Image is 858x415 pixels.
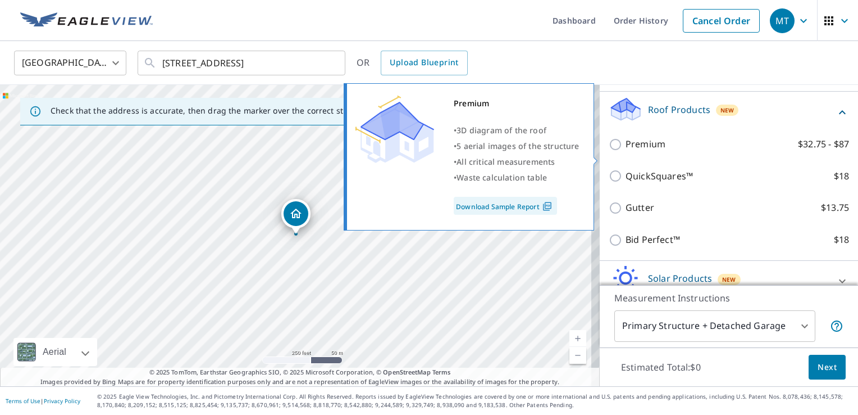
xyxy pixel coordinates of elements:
img: Pdf Icon [540,201,555,211]
p: Check that the address is accurate, then drag the marker over the correct structure. [51,106,374,116]
div: • [454,138,579,154]
p: $13.75 [821,201,849,215]
p: Bid Perfect™ [626,233,680,247]
a: OpenStreetMap [383,368,430,376]
a: Current Level 17, Zoom Out [569,347,586,364]
div: • [454,123,579,138]
a: Download Sample Report [454,197,557,215]
div: Roof ProductsNew [609,96,849,128]
div: Solar ProductsNew [609,265,849,297]
a: Privacy Policy [44,397,80,405]
a: Current Level 17, Zoom In [569,330,586,347]
div: Primary Structure + Detached Garage [614,310,815,342]
a: Cancel Order [683,9,760,33]
div: Dropped pin, building 1, Residential property, 6628 Thornbriar St NW Canton, OH 44718 [281,199,311,234]
div: MT [770,8,795,33]
span: New [722,275,736,284]
p: QuickSquares™ [626,169,693,183]
div: Premium [454,96,579,111]
p: Measurement Instructions [614,291,843,305]
img: Premium [355,96,434,163]
div: • [454,154,579,170]
a: Terms of Use [6,397,40,405]
p: $32.75 - $87 [798,137,849,151]
span: Your report will include the primary structure and a detached garage if one exists. [830,319,843,333]
p: © 2025 Eagle View Technologies, Inc. and Pictometry International Corp. All Rights Reserved. Repo... [97,393,852,409]
p: Solar Products [648,272,712,285]
p: Roof Products [648,103,710,116]
div: [GEOGRAPHIC_DATA] [14,47,126,79]
span: Upload Blueprint [390,56,458,70]
span: New [720,106,734,115]
span: Next [818,360,837,375]
a: Terms [432,368,451,376]
div: OR [357,51,468,75]
img: EV Logo [20,12,153,29]
p: | [6,398,80,404]
div: Aerial [13,338,97,366]
span: © 2025 TomTom, Earthstar Geographics SIO, © 2025 Microsoft Corporation, © [149,368,451,377]
span: 5 aerial images of the structure [457,141,579,151]
span: Waste calculation table [457,172,547,183]
p: Premium [626,137,665,151]
p: Gutter [626,201,654,215]
p: $18 [834,233,849,247]
p: Estimated Total: $0 [612,355,710,380]
p: $18 [834,169,849,183]
input: Search by address or latitude-longitude [162,47,322,79]
span: 3D diagram of the roof [457,125,546,136]
div: • [454,170,579,186]
button: Next [809,355,846,380]
a: Upload Blueprint [381,51,467,75]
span: All critical measurements [457,156,555,167]
div: Aerial [39,338,70,366]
